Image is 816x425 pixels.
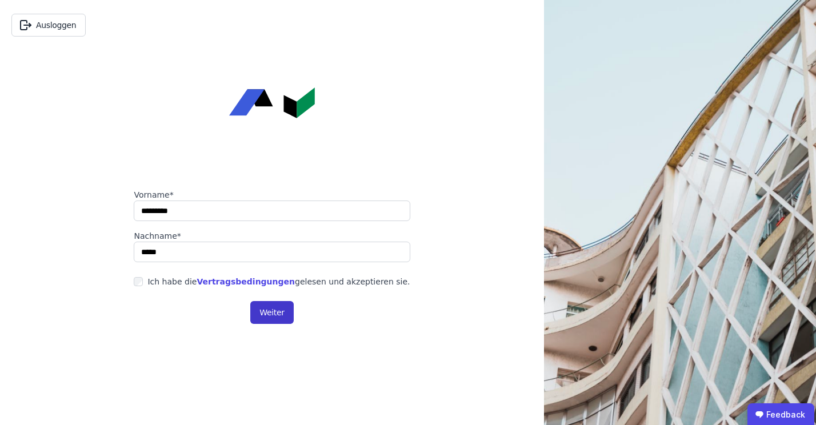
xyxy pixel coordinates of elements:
button: Weiter [250,301,293,324]
label: Vorname* [134,189,410,201]
a: Vertragsbedingungen [197,277,295,286]
label: Nachname* [134,230,410,242]
img: Concular [229,87,315,118]
button: Ausloggen [11,14,86,37]
div: Ich habe die gelesen und akzeptieren sie. [147,276,410,287]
